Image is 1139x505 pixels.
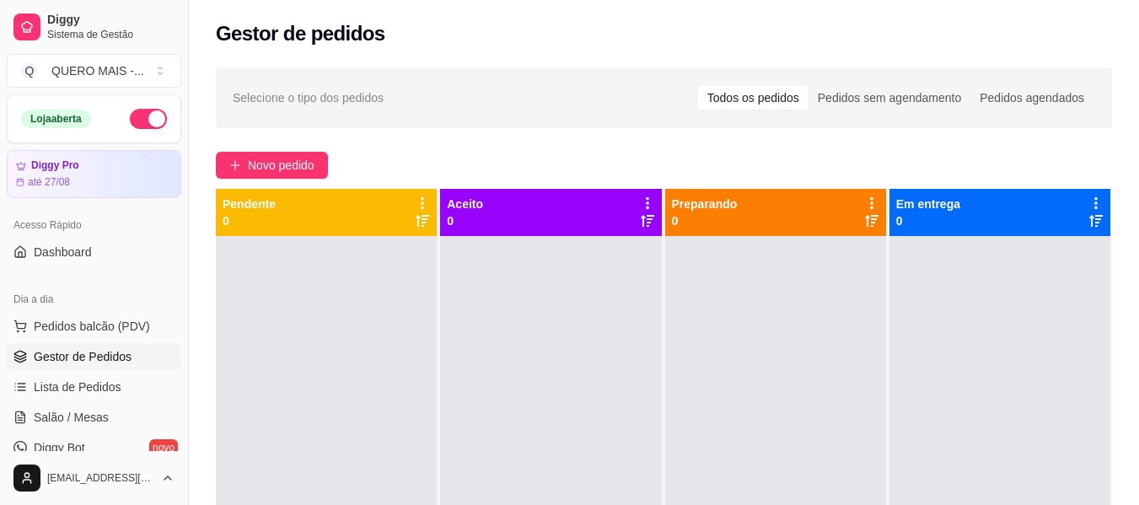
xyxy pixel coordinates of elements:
[698,86,809,110] div: Todos os pedidos
[7,434,181,461] a: Diggy Botnovo
[7,343,181,370] a: Gestor de Pedidos
[248,156,314,175] span: Novo pedido
[970,86,1093,110] div: Pedidos agendados
[47,28,175,41] span: Sistema de Gestão
[7,313,181,340] button: Pedidos balcão (PDV)
[216,152,328,179] button: Novo pedido
[47,13,175,28] span: Diggy
[7,7,181,47] a: DiggySistema de Gestão
[7,286,181,313] div: Dia a dia
[447,196,483,212] p: Aceito
[7,373,181,400] a: Lista de Pedidos
[34,348,132,365] span: Gestor de Pedidos
[672,196,738,212] p: Preparando
[34,439,85,456] span: Diggy Bot
[130,109,167,129] button: Alterar Status
[34,318,150,335] span: Pedidos balcão (PDV)
[7,404,181,431] a: Salão / Mesas
[809,86,970,110] div: Pedidos sem agendamento
[223,196,276,212] p: Pendente
[447,212,483,229] p: 0
[672,212,738,229] p: 0
[7,54,181,88] button: Select a team
[7,150,181,198] a: Diggy Proaté 27/08
[28,175,70,189] article: até 27/08
[21,110,91,128] div: Loja aberta
[34,244,92,261] span: Dashboard
[47,471,154,485] span: [EMAIL_ADDRESS][DOMAIN_NAME]
[223,212,276,229] p: 0
[34,379,121,395] span: Lista de Pedidos
[21,62,38,79] span: Q
[7,212,181,239] div: Acesso Rápido
[896,212,960,229] p: 0
[51,62,144,79] div: QUERO MAIS - ...
[34,409,109,426] span: Salão / Mesas
[7,458,181,498] button: [EMAIL_ADDRESS][DOMAIN_NAME]
[7,239,181,266] a: Dashboard
[233,89,384,107] span: Selecione o tipo dos pedidos
[229,159,241,171] span: plus
[31,159,79,172] article: Diggy Pro
[216,20,385,47] h2: Gestor de pedidos
[896,196,960,212] p: Em entrega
